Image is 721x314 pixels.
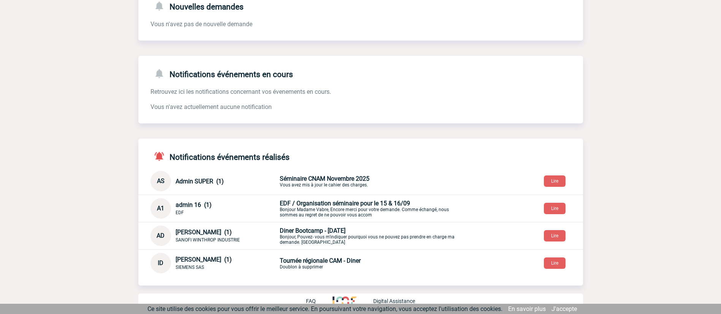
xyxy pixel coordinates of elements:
[551,305,577,312] a: J'accepte
[154,68,170,79] img: notifications-24-px-g.png
[544,257,566,269] button: Lire
[151,177,458,184] a: AS Admin SUPER (1) Séminaire CNAM Novembre 2025Vous avez mis à jour le cahier des charges.
[157,232,165,239] span: AD
[538,232,572,239] a: Lire
[147,305,502,312] span: Ce site utilise des cookies pour vous offrir le meilleur service. En poursuivant votre navigation...
[280,200,458,218] p: Bonjour Madame Vabre, Encore merci pour votre demande. Comme échangé, nous sommes au regret de ne...
[154,151,170,162] img: notifications-active-24-px-r.png
[151,21,252,28] span: Vous n'avez pas de nouvelle demande
[151,151,290,162] h4: Notifications événements réalisés
[154,0,170,11] img: notifications-24-px-g.png
[538,177,572,184] a: Lire
[151,259,458,266] a: ID [PERSON_NAME] (1) SIEMENS SAS Tournée régionale CAM - DinerDoublon à supprimer
[176,210,184,215] span: EDF
[306,297,333,304] a: FAQ
[151,204,458,211] a: A1 admin 16 (1) EDF EDF / Organisation séminaire pour le 15 & 16/09Bonjour Madame Vabre, Encore m...
[151,0,244,11] h4: Nouvelles demandes
[306,298,316,304] p: FAQ
[280,227,345,234] span: Diner Bootcamp - [DATE]
[151,253,583,273] div: Conversation privée : Client - Agence
[151,103,272,110] span: Vous n'avez actuellement aucune notification
[176,265,204,270] span: SIEMENS SAS
[333,297,356,306] img: http://www.idealmeetingsevents.fr/
[280,227,458,245] p: Bonjour, Pouvez- vous m'indiquer pourquoi vous ne pouvez pas prendre en charge ma demande. [GEOGR...
[280,257,361,264] span: Tournée régionale CAM - Diner
[544,175,566,187] button: Lire
[538,259,572,266] a: Lire
[280,175,458,188] p: Vous avez mis à jour le cahier des charges.
[158,259,163,267] span: ID
[373,298,415,304] p: Digital Assistance
[176,237,240,243] span: SANOFI WINTHROP INDUSTRIE
[151,198,583,219] div: Conversation privée : Client - Agence
[151,88,331,95] span: Retrouvez ici les notifications concernant vos évenements en cours.
[176,178,224,185] span: Admin SUPER (1)
[280,200,410,207] span: EDF / Organisation séminaire pour le 15 & 16/09
[176,256,232,263] span: [PERSON_NAME] (1)
[157,177,165,185] span: AS
[151,232,458,239] a: AD [PERSON_NAME] (1) SANOFI WINTHROP INDUSTRIE Diner Bootcamp - [DATE]Bonjour, Pouvez- vous m'ind...
[151,171,583,191] div: Conversation privée : Client - Agence
[538,204,572,211] a: Lire
[508,305,546,312] a: En savoir plus
[176,229,232,236] span: [PERSON_NAME] (1)
[157,205,164,212] span: A1
[544,203,566,214] button: Lire
[544,230,566,241] button: Lire
[151,226,583,246] div: Conversation privée : Client - Agence
[176,201,212,208] span: admin 16 (1)
[280,257,458,270] p: Doublon à supprimer
[151,68,293,79] h4: Notifications événements en cours
[280,175,369,182] span: Séminaire CNAM Novembre 2025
